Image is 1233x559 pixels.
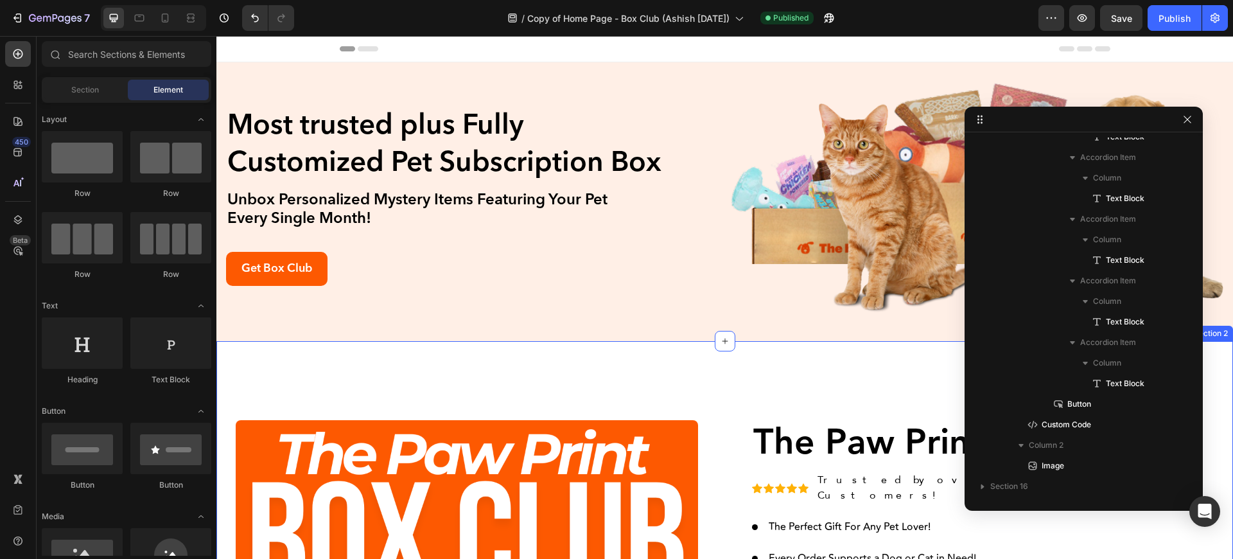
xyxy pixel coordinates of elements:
span: Text Block [1106,192,1144,205]
span: Column 2 [1029,439,1063,452]
button: Save [1100,5,1142,31]
span: Section [71,84,99,96]
span: Element [153,84,183,96]
button: 7 [5,5,96,31]
div: Row [130,188,211,199]
p: 7 [84,10,90,26]
span: Image [1042,459,1064,472]
span: Accordion Item [1080,151,1136,164]
iframe: Design area [216,36,1233,559]
div: Open Intercom Messenger [1189,496,1220,527]
button: Publish [1148,5,1202,31]
span: Accordion Item [1080,336,1136,349]
span: Section 16 [990,480,1028,493]
span: Column [1093,357,1121,369]
div: Button [42,479,123,491]
span: Column [1093,233,1121,246]
div: Heading [42,374,123,386]
span: Every Order Supports a Dog or Cat in Need! [552,515,760,530]
span: Text Block [1106,377,1144,390]
span: Toggle open [191,401,211,421]
div: 450 [12,137,31,147]
span: Layout [42,114,67,125]
p: Trusted by over 1,356+ Pawsome Customers! [601,437,997,468]
span: Media [42,511,64,522]
span: Published [773,12,809,24]
input: Search Sections & Elements [42,41,211,67]
span: Button [42,405,66,417]
img: gempages_572542534924895104-a317e227-2b36-455e-a20e-1e61bffca0d0.png [514,44,1008,277]
span: Column [1093,172,1121,184]
div: Row [42,188,123,199]
div: Undo/Redo [242,5,294,31]
div: Beta [10,235,31,245]
span: Column [1093,295,1121,308]
div: Section 2 [975,292,1014,303]
span: Accordion Item [1080,274,1136,287]
span: Copy of Home Page - Box Club (Ashish [DATE]) [527,12,730,25]
span: Custom Code [1042,418,1091,431]
span: Toggle open [191,109,211,130]
span: Text Block [1106,254,1144,267]
span: Button [1067,398,1091,411]
div: Row [130,269,211,280]
span: Text Block [1106,315,1144,328]
div: Button [130,479,211,491]
span: Text [42,300,58,312]
span: Toggle open [191,506,211,527]
h1: The Paw Print Box Club [536,384,998,433]
span: The Perfect Gift For Any Pet Lover! [552,483,714,499]
div: Publish [1159,12,1191,25]
span: / [521,12,525,25]
div: Row [42,269,123,280]
span: Accordion Item [1080,213,1136,226]
span: Toggle open [191,296,211,316]
div: Text Block [130,374,211,386]
span: Save [1111,13,1132,24]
